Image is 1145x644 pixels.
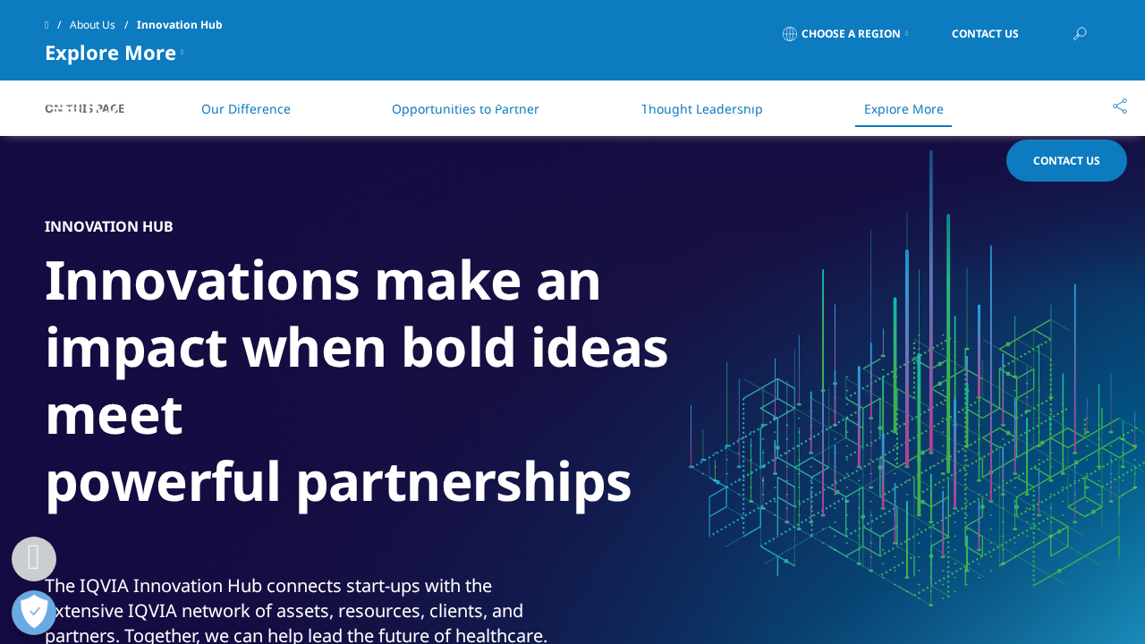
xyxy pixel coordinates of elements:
[45,217,174,235] h5: Innovation Hub
[601,89,663,111] a: Insights
[743,89,790,111] a: About
[195,63,1100,147] nav: Primary
[952,29,1019,39] span: Contact Us
[801,27,901,41] span: Choose a Region
[1006,140,1127,182] a: Contact Us
[925,13,1046,55] a: Contact Us
[870,89,929,111] a: Careers
[452,89,521,111] a: Products
[45,246,716,525] h1: Innovations make an impact when bold ideas meet powerful partnerships
[1033,153,1100,168] span: Contact Us
[300,89,371,111] a: Solutions
[45,92,188,118] img: IQVIA Healthcare Information Technology and Pharma Clinical Research Company
[12,590,56,635] button: Open Preferences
